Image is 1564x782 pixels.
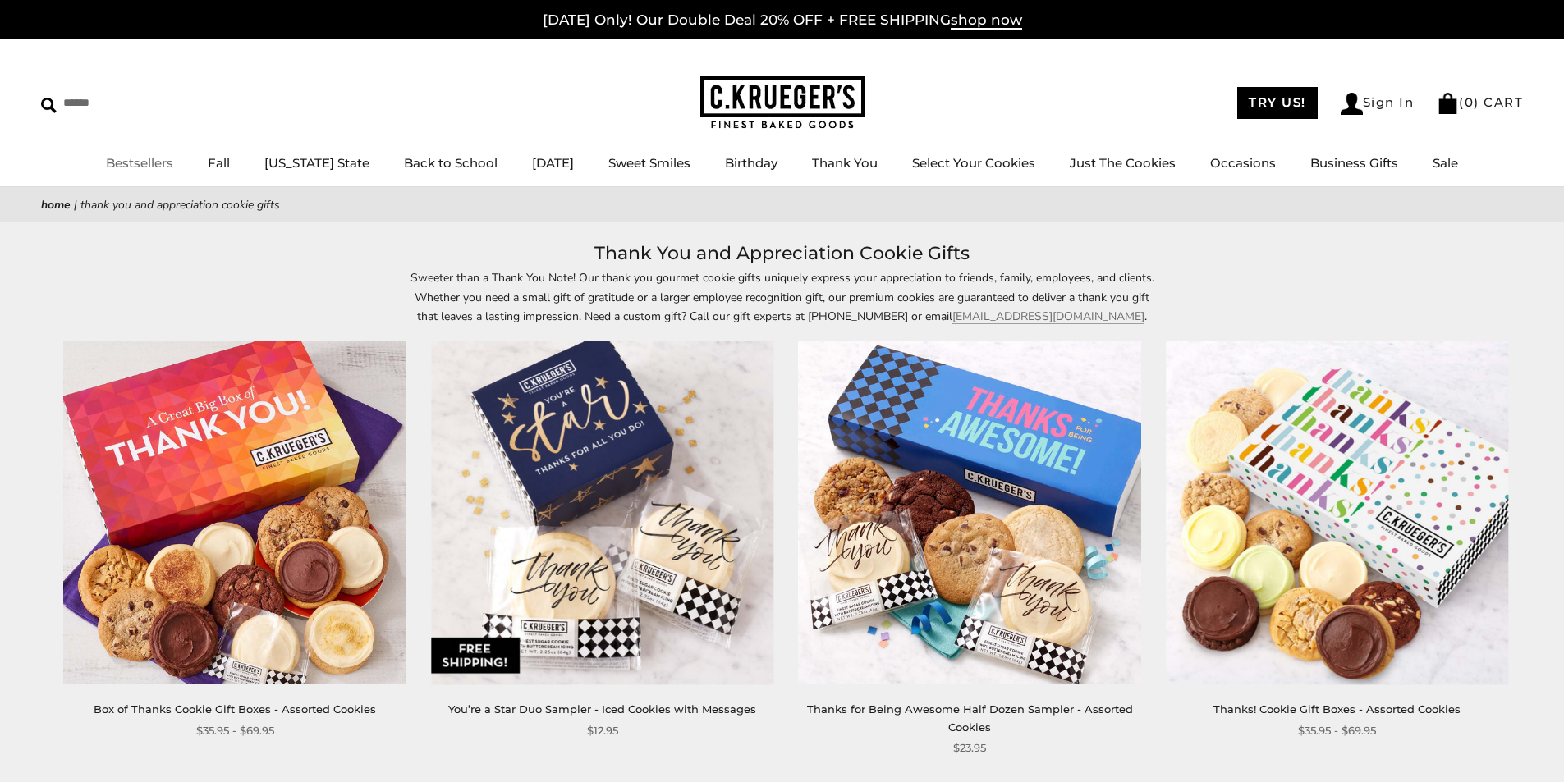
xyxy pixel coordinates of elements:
[807,702,1133,733] a: Thanks for Being Awesome Half Dozen Sampler - Assorted Cookies
[532,155,574,171] a: [DATE]
[41,98,57,113] img: Search
[1070,155,1176,171] a: Just The Cookies
[587,722,618,739] span: $12.95
[74,197,77,213] span: |
[196,722,274,739] span: $35.95 - $69.95
[41,197,71,213] a: Home
[1465,94,1475,110] span: 0
[912,155,1035,171] a: Select Your Cookies
[448,702,756,716] a: You’re a Star Duo Sampler - Iced Cookies with Messages
[1310,155,1398,171] a: Business Gifts
[812,155,878,171] a: Thank You
[543,11,1022,30] a: [DATE] Only! Our Double Deal 20% OFF + FREE SHIPPINGshop now
[799,342,1141,684] img: Thanks for Being Awesome Half Dozen Sampler - Assorted Cookies
[264,155,369,171] a: [US_STATE] State
[405,268,1160,325] p: Sweeter than a Thank You Note! Our thank you gourmet cookie gifts uniquely express your appreciat...
[952,309,1144,324] a: [EMAIL_ADDRESS][DOMAIN_NAME]
[1210,155,1276,171] a: Occasions
[1437,93,1459,114] img: Bag
[953,739,986,757] span: $23.95
[1166,342,1508,684] img: Thanks! Cookie Gift Boxes - Assorted Cookies
[1437,94,1523,110] a: (0) CART
[951,11,1022,30] span: shop now
[1341,93,1363,115] img: Account
[106,155,173,171] a: Bestsellers
[64,342,406,684] img: Box of Thanks Cookie Gift Boxes - Assorted Cookies
[700,76,865,130] img: C.KRUEGER'S
[41,90,236,116] input: Search
[1298,722,1376,739] span: $35.95 - $69.95
[608,155,690,171] a: Sweet Smiles
[1433,155,1458,171] a: Sale
[80,197,280,213] span: Thank You and Appreciation Cookie Gifts
[431,342,773,684] img: You’re a Star Duo Sampler - Iced Cookies with Messages
[66,239,1498,268] h1: Thank You and Appreciation Cookie Gifts
[1213,702,1461,716] a: Thanks! Cookie Gift Boxes - Assorted Cookies
[1341,93,1415,115] a: Sign In
[41,195,1523,214] nav: breadcrumbs
[725,155,777,171] a: Birthday
[404,155,498,171] a: Back to School
[94,702,376,716] a: Box of Thanks Cookie Gift Boxes - Assorted Cookies
[208,155,230,171] a: Fall
[1237,87,1318,119] a: TRY US!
